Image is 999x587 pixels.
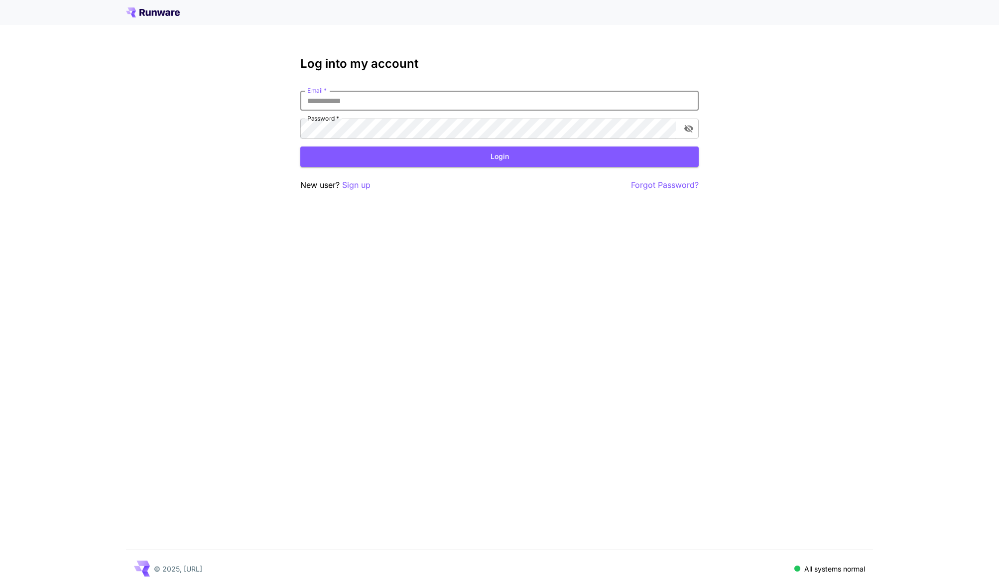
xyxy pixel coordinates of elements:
[342,179,371,191] button: Sign up
[804,564,865,574] p: All systems normal
[300,57,699,71] h3: Log into my account
[300,179,371,191] p: New user?
[307,114,339,123] label: Password
[307,86,327,95] label: Email
[680,120,698,138] button: toggle password visibility
[631,179,699,191] button: Forgot Password?
[300,147,699,167] button: Login
[154,564,202,574] p: © 2025, [URL]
